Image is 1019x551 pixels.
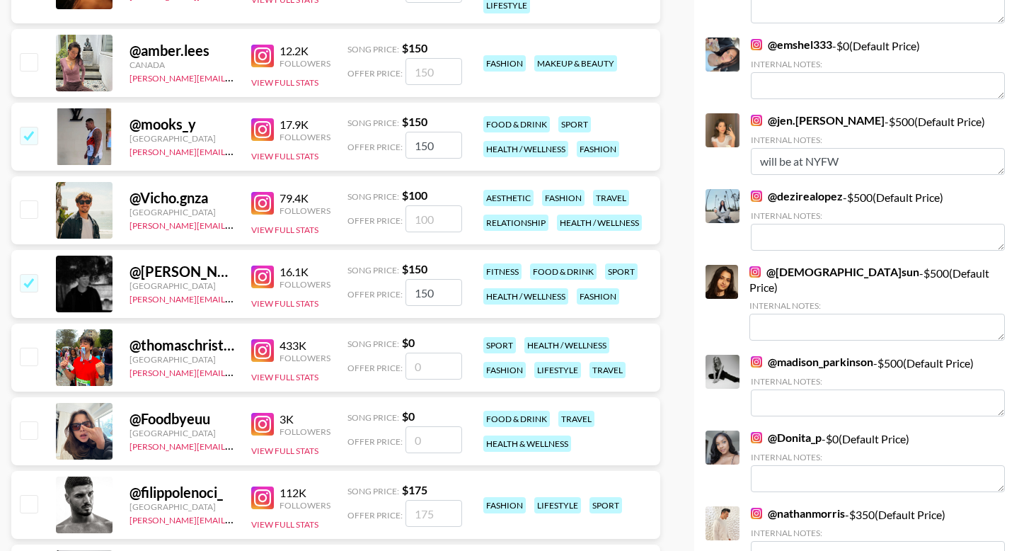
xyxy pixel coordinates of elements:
div: @ Foodbyeuu [129,410,234,428]
div: fashion [542,190,585,206]
div: fashion [577,141,619,157]
div: Internal Notes: [751,376,1005,387]
div: lifestyle [534,362,581,378]
strong: $ 0 [402,409,415,423]
a: @Donita_p [751,431,822,445]
a: @[DEMOGRAPHIC_DATA]sun [749,265,919,279]
div: health / wellness [483,141,568,157]
div: Followers [280,426,330,437]
img: Instagram [751,115,762,126]
div: @ thomaschristiaenss [129,336,234,354]
div: travel [589,362,626,378]
a: @dezirealopez [751,189,843,203]
div: fashion [577,288,619,305]
div: [GEOGRAPHIC_DATA] [129,133,234,144]
img: Instagram [751,39,762,50]
span: Offer Price: [347,68,403,79]
div: [GEOGRAPHIC_DATA] [129,207,234,217]
span: Song Price: [347,118,399,128]
img: Instagram [751,191,762,202]
div: Internal Notes: [751,528,1005,538]
strong: $ 150 [402,115,427,128]
div: Followers [280,132,330,142]
div: 12.2K [280,44,330,58]
div: sport [483,337,516,353]
div: health / wellness [483,288,568,305]
a: [PERSON_NAME][EMAIL_ADDRESS][DOMAIN_NAME] [129,512,339,526]
div: 17.9K [280,118,330,132]
div: health & wellness [483,436,571,452]
img: Instagram [251,45,274,67]
div: - $ 0 (Default Price) [751,38,1005,99]
input: 100 [405,205,462,232]
a: [PERSON_NAME][EMAIL_ADDRESS][DOMAIN_NAME] [129,438,339,452]
button: View Full Stats [251,77,318,88]
div: food & drink [530,263,597,280]
span: Song Price: [347,339,399,349]
div: fashion [483,362,526,378]
strong: $ 0 [402,336,415,349]
div: sport [605,263,638,280]
div: Internal Notes: [751,59,1005,69]
input: 150 [405,279,462,306]
div: Followers [280,353,330,363]
img: Instagram [751,432,762,443]
div: fashion [483,497,526,513]
div: 16.1K [280,265,330,279]
a: [PERSON_NAME][EMAIL_ADDRESS][DOMAIN_NAME] [129,365,339,378]
div: Followers [280,500,330,511]
div: 433K [280,339,330,353]
span: Song Price: [347,191,399,202]
div: - $ 500 (Default Price) [751,189,1005,251]
img: Instagram [251,118,274,141]
span: Offer Price: [347,142,403,152]
div: makeup & beauty [534,55,617,72]
a: [PERSON_NAME][EMAIL_ADDRESS][DOMAIN_NAME] [129,217,339,231]
div: Canada [129,59,234,70]
div: aesthetic [483,190,534,206]
span: Offer Price: [347,510,403,521]
div: food & drink [483,411,550,427]
div: sport [558,116,591,132]
a: @madison_parkinson [751,355,873,369]
span: Offer Price: [347,289,403,300]
div: - $ 500 (Default Price) [749,265,1005,341]
div: fashion [483,55,526,72]
span: Offer Price: [347,363,403,373]
strong: $ 100 [402,188,427,202]
div: Followers [280,279,330,290]
img: Instagram [251,413,274,436]
a: @nathanmorris [751,506,845,521]
div: relationship [483,215,548,231]
div: food & drink [483,116,550,132]
div: health / wellness [524,337,609,353]
div: [GEOGRAPHIC_DATA] [129,354,234,365]
div: - $ 500 (Default Price) [751,113,1005,175]
a: @emshel333 [751,38,832,52]
img: Instagram [251,339,274,362]
div: Internal Notes: [751,452,1005,462]
div: - $ 0 (Default Price) [751,431,1005,492]
img: Instagram [749,266,761,278]
a: [PERSON_NAME][EMAIL_ADDRESS][DOMAIN_NAME] [129,144,339,157]
div: @ [PERSON_NAME].jovenin [129,263,234,280]
div: Internal Notes: [749,300,1005,311]
div: [GEOGRAPHIC_DATA] [129,280,234,291]
span: Song Price: [347,44,399,55]
strong: $ 150 [402,262,427,275]
button: View Full Stats [251,519,318,530]
span: Offer Price: [347,215,403,226]
button: View Full Stats [251,372,318,382]
div: Internal Notes: [751,135,1005,145]
div: health / wellness [557,215,642,231]
span: Song Price: [347,265,399,275]
div: [GEOGRAPHIC_DATA] [129,501,234,512]
span: Song Price: [347,412,399,423]
input: 150 [405,58,462,85]
div: sport [589,497,622,513]
input: 0 [405,426,462,453]
textarea: will be at NYFW [751,148,1005,175]
div: Followers [280,205,330,216]
input: 175 [405,500,462,527]
a: [PERSON_NAME][EMAIL_ADDRESS][DOMAIN_NAME] [129,70,339,84]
